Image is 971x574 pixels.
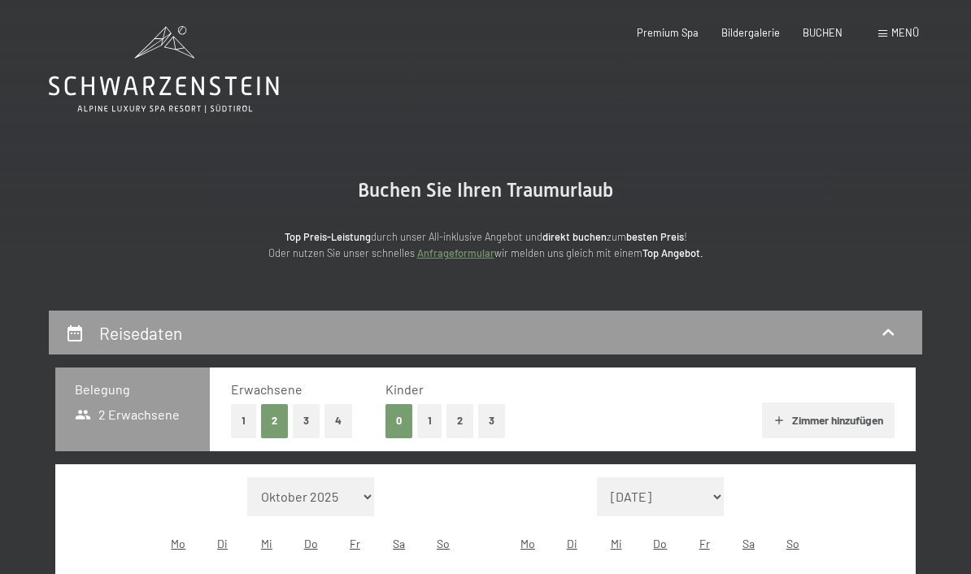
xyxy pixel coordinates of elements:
strong: besten Preis [626,230,684,243]
abbr: Mittwoch [261,537,272,550]
abbr: Dienstag [567,537,577,550]
h3: Belegung [75,380,190,398]
span: Kinder [385,381,424,397]
abbr: Samstag [393,537,405,550]
p: durch unser All-inklusive Angebot und zum ! Oder nutzen Sie unser schnelles wir melden uns gleich... [160,228,811,262]
a: BUCHEN [803,26,843,39]
span: Buchen Sie Ihren Traumurlaub [358,179,613,202]
a: Bildergalerie [721,26,780,39]
button: 4 [324,404,352,437]
button: 1 [231,404,256,437]
abbr: Dienstag [217,537,228,550]
abbr: Freitag [699,537,710,550]
button: 2 [261,404,288,437]
abbr: Donnerstag [653,537,667,550]
button: 0 [385,404,412,437]
button: 3 [293,404,320,437]
span: Erwachsene [231,381,303,397]
h2: Reisedaten [99,323,182,343]
abbr: Montag [520,537,535,550]
a: Premium Spa [637,26,699,39]
strong: direkt buchen [542,230,607,243]
button: 1 [417,404,442,437]
span: Menü [891,26,919,39]
strong: Top Angebot. [642,246,703,259]
abbr: Freitag [350,537,360,550]
abbr: Samstag [742,537,755,550]
a: Anfrageformular [417,246,494,259]
abbr: Mittwoch [611,537,622,550]
abbr: Montag [171,537,185,550]
button: 3 [478,404,505,437]
span: 2 Erwachsene [75,406,180,424]
button: Zimmer hinzufügen [762,402,895,438]
abbr: Donnerstag [304,537,318,550]
strong: Top Preis-Leistung [285,230,371,243]
button: 2 [446,404,473,437]
abbr: Sonntag [786,537,799,550]
abbr: Sonntag [437,537,450,550]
